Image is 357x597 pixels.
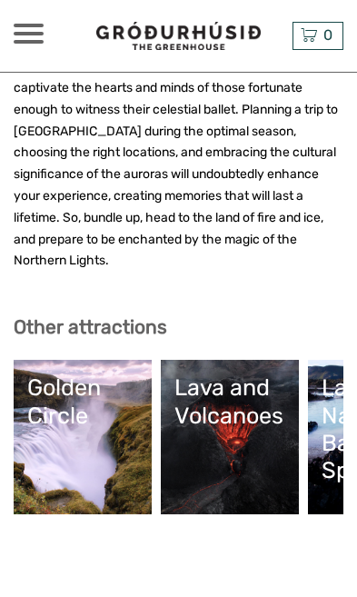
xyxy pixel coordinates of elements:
[14,315,167,338] b: Other attractions
[25,32,205,46] p: We're away right now. Please check back later!
[321,26,335,44] span: 0
[209,28,231,50] button: Open LiveChat chat widget
[96,22,261,50] img: 1578-341a38b5-ce05-4595-9f3d-b8aa3718a0b3_logo_small.jpg
[174,373,285,428] div: Lava and Volcanoes
[27,373,138,428] div: Golden Circle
